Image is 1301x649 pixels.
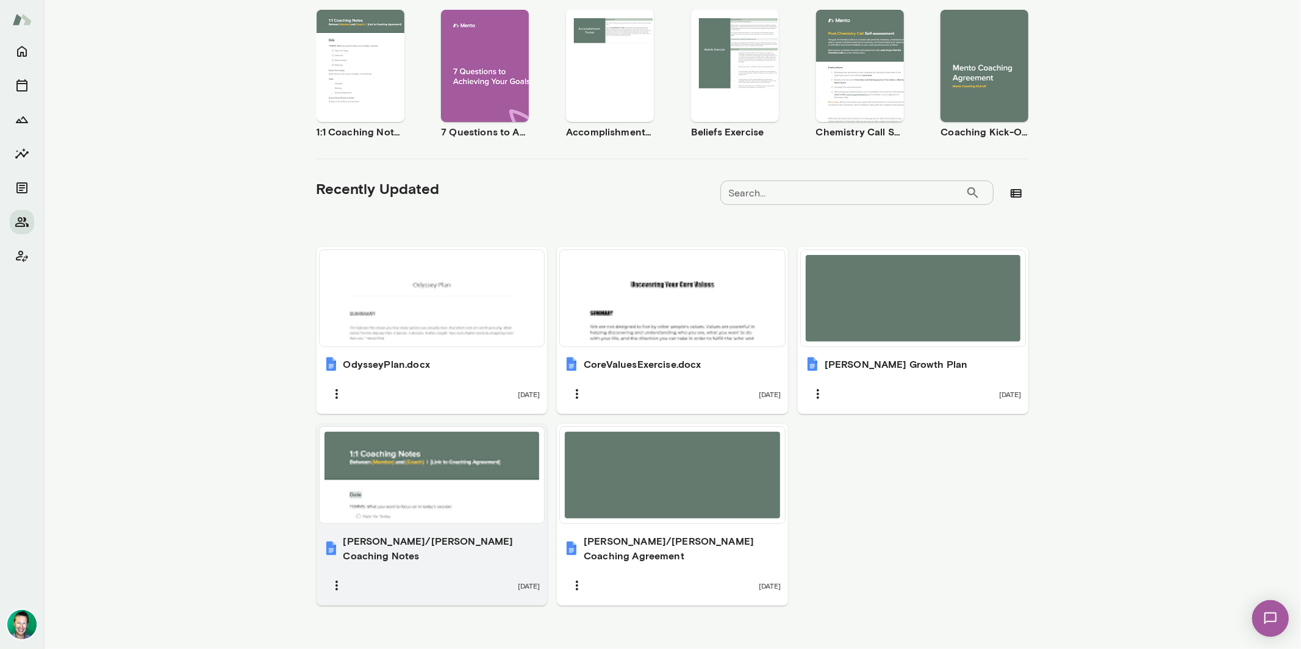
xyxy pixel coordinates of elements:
[343,357,430,371] h6: OdysseyPlan.docx
[759,581,781,590] span: [DATE]
[324,541,339,556] img: Chris/Brian Coaching Notes
[566,124,654,139] h6: Accomplishment Tracker
[10,210,34,234] button: Members
[816,124,904,139] h6: Chemistry Call Self-Assessment [Coaches only]
[564,357,579,371] img: CoreValuesExercise.docx
[999,389,1021,399] span: [DATE]
[317,124,404,139] h6: 1:1 Coaching Notes
[324,357,339,371] img: OdysseyPlan.docx
[317,179,440,198] h5: Recently Updated
[759,389,781,399] span: [DATE]
[10,39,34,63] button: Home
[941,124,1028,139] h6: Coaching Kick-Off | Coaching Agreement
[10,176,34,200] button: Documents
[805,357,820,371] img: Chris Growth Plan
[343,534,540,563] h6: [PERSON_NAME]/[PERSON_NAME] Coaching Notes
[584,357,701,371] h6: CoreValuesExercise.docx
[518,581,540,590] span: [DATE]
[10,244,34,268] button: Client app
[10,107,34,132] button: Growth Plan
[691,124,779,139] h6: Beliefs Exercise
[584,534,781,563] h6: [PERSON_NAME]/[PERSON_NAME] Coaching Agreement
[12,8,32,31] img: Mento
[825,357,968,371] h6: [PERSON_NAME] Growth Plan
[10,142,34,166] button: Insights
[7,610,37,639] img: Brian Lawrence
[441,124,529,139] h6: 7 Questions to Achieving Your Goals
[10,73,34,98] button: Sessions
[518,389,540,399] span: [DATE]
[564,541,579,556] img: Chris/Brian Coaching Agreement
